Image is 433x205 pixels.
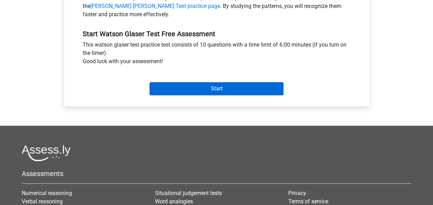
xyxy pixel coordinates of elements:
a: Terms of service [288,198,328,205]
img: Assessly logo [22,145,71,161]
div: This watson glaser test practice test consists of 10 questions with a time limit of 6:00 minutes ... [78,41,356,68]
a: Situational judgement tests [155,190,222,196]
a: [PERSON_NAME] [PERSON_NAME] Test practice page [90,3,220,9]
h5: Start Watson Glaser Test Free Assessment [83,30,351,38]
a: Word analogies [155,198,193,205]
a: Privacy [288,190,306,196]
input: Start [150,82,283,95]
a: Numerical reasoning [22,190,72,196]
h5: Assessments [22,169,411,178]
a: Verbal reasoning [22,198,63,205]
